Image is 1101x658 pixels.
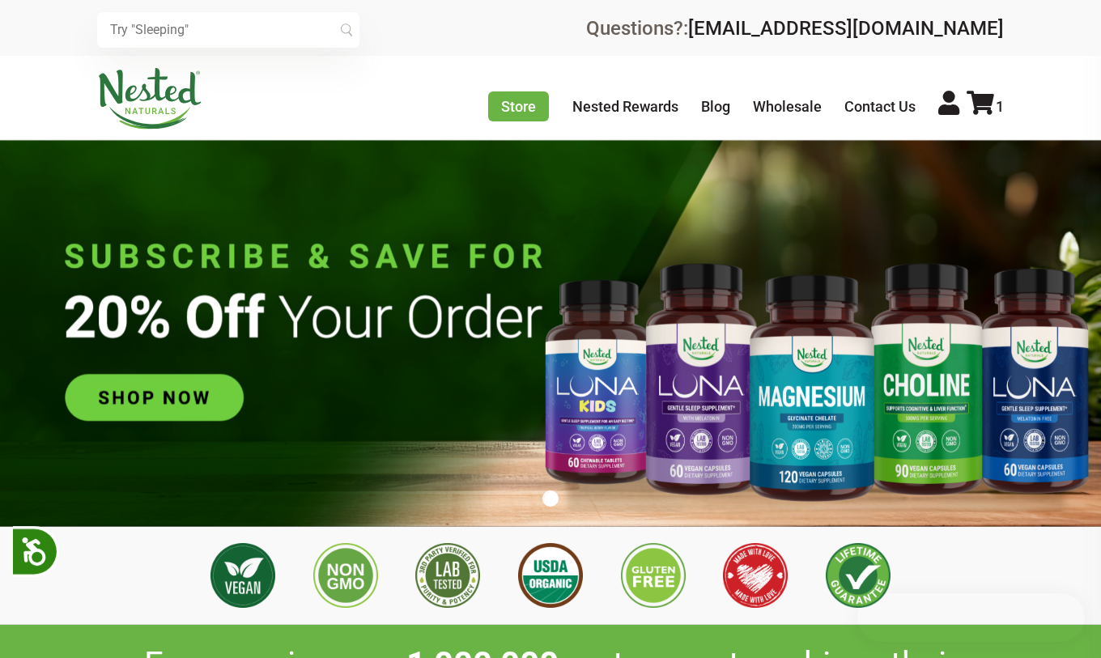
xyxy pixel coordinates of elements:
[844,98,916,115] a: Contact Us
[996,98,1004,115] span: 1
[586,19,1004,38] div: Questions?:
[518,543,583,608] img: USDA Organic
[313,543,378,608] img: Non GMO
[701,98,730,115] a: Blog
[753,98,822,115] a: Wholesale
[621,543,686,608] img: Gluten Free
[542,490,559,507] button: 1 of 1
[97,68,202,129] img: Nested Naturals
[415,543,480,608] img: 3rd Party Lab Tested
[723,543,788,608] img: Made with Love
[210,543,275,608] img: Vegan
[488,91,549,121] a: Store
[97,12,359,48] input: Try "Sleeping"
[826,543,891,608] img: Lifetime Guarantee
[688,17,1004,40] a: [EMAIL_ADDRESS][DOMAIN_NAME]
[857,593,1085,642] iframe: Button to open loyalty program pop-up
[572,98,678,115] a: Nested Rewards
[967,98,1004,115] a: 1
